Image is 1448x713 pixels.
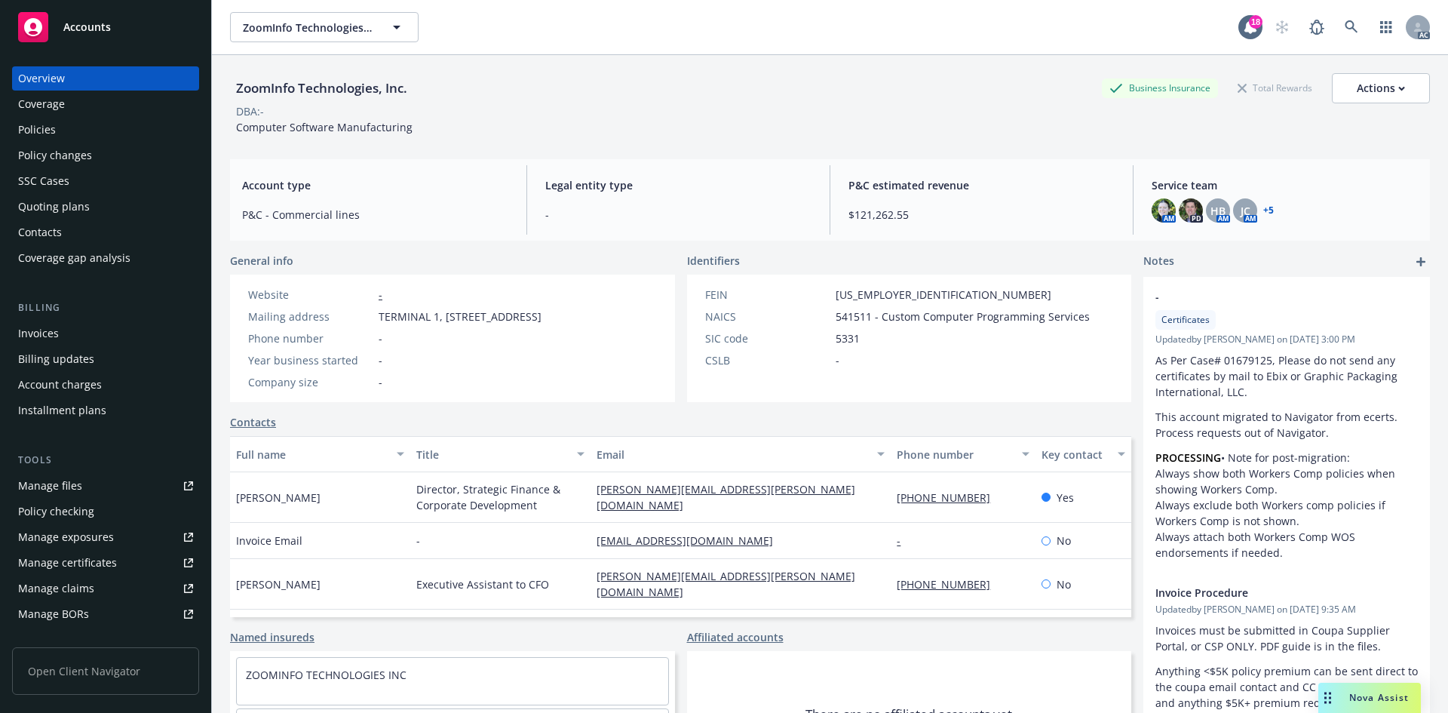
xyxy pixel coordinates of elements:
[1230,78,1320,97] div: Total Rewards
[1318,683,1337,713] div: Drag to move
[18,373,102,397] div: Account charges
[1143,277,1430,573] div: -CertificatesUpdatedby [PERSON_NAME] on [DATE] 3:00 PMAs Per Case# 01679125, Please do not send a...
[416,447,568,463] div: Title
[1249,15,1262,29] div: 18
[236,490,321,506] span: [PERSON_NAME]
[248,374,373,390] div: Company size
[18,347,94,371] div: Billing updates
[1302,12,1332,42] a: Report a Bug
[248,352,373,368] div: Year business started
[242,207,508,223] span: P&C - Commercial lines
[248,287,373,303] div: Website
[1155,622,1418,654] p: Invoices must be submitted in Coupa Supplier Portal, or CSP ONLY. PDF guide is in the files.
[897,447,1012,463] div: Phone number
[379,330,382,346] span: -
[18,576,94,601] div: Manage claims
[12,525,199,549] span: Manage exposures
[1263,206,1274,215] a: +5
[12,628,199,652] a: Summary of insurance
[1412,253,1430,271] a: add
[416,576,549,592] span: Executive Assistant to CFO
[379,287,382,302] a: -
[591,436,891,472] button: Email
[1155,585,1379,601] span: Invoice Procedure
[246,668,406,682] a: ZOOMINFO TECHNOLOGIES INC
[1102,78,1218,97] div: Business Insurance
[1210,203,1226,219] span: HB
[18,92,65,116] div: Coverage
[836,309,1090,324] span: 541511 - Custom Computer Programming Services
[1155,409,1418,441] p: This account migrated to Navigator from ecerts. Process requests out of Navigator.
[18,195,90,219] div: Quoting plans
[12,66,199,91] a: Overview
[597,447,868,463] div: Email
[705,309,830,324] div: NAICS
[897,490,1002,505] a: [PHONE_NUMBER]
[416,481,584,513] span: Director, Strategic Finance & Corporate Development
[12,246,199,270] a: Coverage gap analysis
[12,321,199,346] a: Invoices
[705,352,830,368] div: CSLB
[18,66,65,91] div: Overview
[836,330,860,346] span: 5331
[248,330,373,346] div: Phone number
[248,309,373,324] div: Mailing address
[1357,74,1405,103] div: Actions
[1155,352,1418,400] p: As Per Case# 01679125, Please do not send any certificates by mail to Ebix or Graphic Packaging I...
[18,499,94,524] div: Policy checking
[1155,497,1418,529] li: Always exclude both Workers comp policies if Workers Comp is not shown.
[230,414,276,430] a: Contacts
[1155,333,1418,346] span: Updated by [PERSON_NAME] on [DATE] 3:00 PM
[230,12,419,42] button: ZoomInfo Technologies, Inc.
[18,246,130,270] div: Coverage gap analysis
[12,300,199,315] div: Billing
[18,220,62,244] div: Contacts
[18,321,59,346] div: Invoices
[12,347,199,371] a: Billing updates
[1155,450,1221,465] strong: PROCESSING
[1155,450,1418,466] p: • Note for post-migration:
[1057,576,1071,592] span: No
[18,602,89,626] div: Manage BORs
[1152,198,1176,223] img: photo
[63,21,111,33] span: Accounts
[1371,12,1401,42] a: Switch app
[236,576,321,592] span: [PERSON_NAME]
[230,253,293,269] span: General info
[597,569,855,599] a: [PERSON_NAME][EMAIL_ADDRESS][PERSON_NAME][DOMAIN_NAME]
[12,92,199,116] a: Coverage
[12,499,199,524] a: Policy checking
[12,169,199,193] a: SSC Cases
[379,374,382,390] span: -
[891,436,1035,472] button: Phone number
[12,220,199,244] a: Contacts
[18,143,92,167] div: Policy changes
[12,118,199,142] a: Policies
[12,602,199,626] a: Manage BORs
[230,436,410,472] button: Full name
[1349,691,1409,704] span: Nova Assist
[545,207,811,223] span: -
[12,143,199,167] a: Policy changes
[1155,289,1379,305] span: -
[12,647,199,695] span: Open Client Navigator
[1332,73,1430,103] button: Actions
[18,525,114,549] div: Manage exposures
[12,453,199,468] div: Tools
[897,533,913,548] a: -
[416,533,420,549] span: -
[1057,490,1074,506] span: Yes
[18,551,117,575] div: Manage certificates
[705,287,830,303] div: FEIN
[897,577,1002,592] a: [PHONE_NUMBER]
[1241,203,1250,219] span: JC
[836,352,839,368] span: -
[687,253,740,269] span: Identifiers
[236,447,388,463] div: Full name
[687,629,784,645] a: Affiliated accounts
[597,482,855,512] a: [PERSON_NAME][EMAIL_ADDRESS][PERSON_NAME][DOMAIN_NAME]
[1152,177,1418,193] span: Service team
[545,177,811,193] span: Legal entity type
[597,533,785,548] a: [EMAIL_ADDRESS][DOMAIN_NAME]
[18,169,69,193] div: SSC Cases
